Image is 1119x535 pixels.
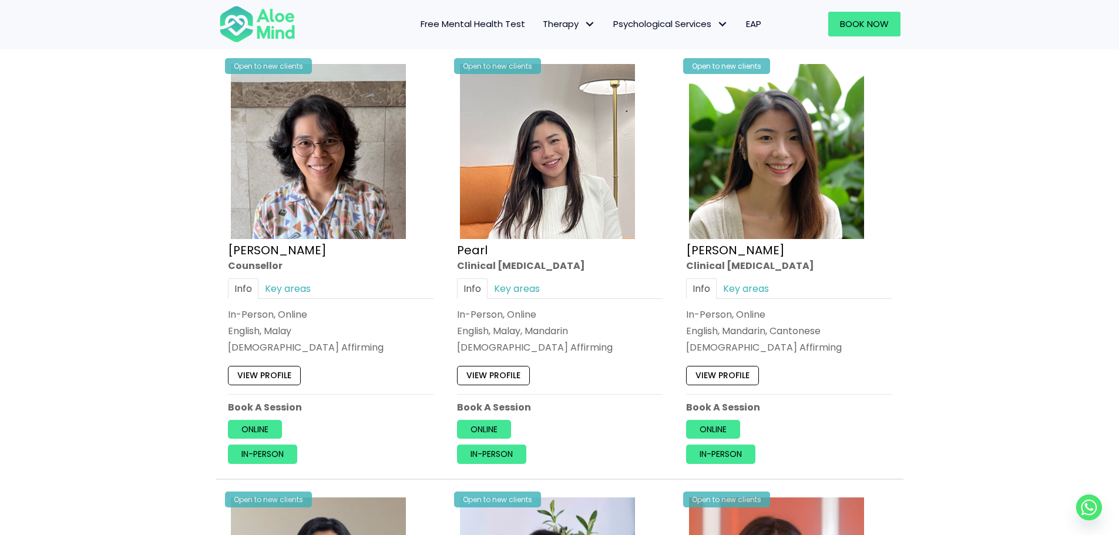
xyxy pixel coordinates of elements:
[683,492,770,507] div: Open to new clients
[457,366,530,385] a: View profile
[534,12,604,36] a: TherapyTherapy: submenu
[746,18,761,30] span: EAP
[828,12,900,36] a: Book Now
[488,278,546,299] a: Key areas
[225,58,312,74] div: Open to new clients
[421,18,525,30] span: Free Mental Health Test
[457,324,663,338] p: English, Malay, Mandarin
[582,16,599,33] span: Therapy: submenu
[457,445,526,463] a: In-person
[412,12,534,36] a: Free Mental Health Test
[457,242,488,258] a: Pearl
[219,5,295,43] img: Aloe mind Logo
[613,18,728,30] span: Psychological Services
[717,278,775,299] a: Key areas
[457,401,663,414] p: Book A Session
[686,259,892,272] div: Clinical [MEDICAL_DATA]
[1076,494,1102,520] a: Whatsapp
[460,64,635,239] img: Pearl photo
[228,420,282,439] a: Online
[228,366,301,385] a: View profile
[683,58,770,74] div: Open to new clients
[228,308,434,321] div: In-Person, Online
[228,324,434,338] p: English, Malay
[457,341,663,354] div: [DEMOGRAPHIC_DATA] Affirming
[686,366,759,385] a: View profile
[686,278,717,299] a: Info
[228,401,434,414] p: Book A Session
[686,445,755,463] a: In-person
[457,278,488,299] a: Info
[228,445,297,463] a: In-person
[228,259,434,272] div: Counsellor
[714,16,731,33] span: Psychological Services: submenu
[689,64,864,239] img: Peggy Clin Psych
[686,308,892,321] div: In-Person, Online
[686,324,892,338] p: English, Mandarin, Cantonese
[686,401,892,414] p: Book A Session
[457,259,663,272] div: Clinical [MEDICAL_DATA]
[454,492,541,507] div: Open to new clients
[604,12,737,36] a: Psychological ServicesPsychological Services: submenu
[454,58,541,74] div: Open to new clients
[686,341,892,354] div: [DEMOGRAPHIC_DATA] Affirming
[258,278,317,299] a: Key areas
[840,18,889,30] span: Book Now
[228,278,258,299] a: Info
[231,64,406,239] img: zafeera counsellor
[311,12,770,36] nav: Menu
[737,12,770,36] a: EAP
[543,18,596,30] span: Therapy
[228,341,434,354] div: [DEMOGRAPHIC_DATA] Affirming
[686,242,785,258] a: [PERSON_NAME]
[225,492,312,507] div: Open to new clients
[686,420,740,439] a: Online
[457,420,511,439] a: Online
[228,242,327,258] a: [PERSON_NAME]
[457,308,663,321] div: In-Person, Online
